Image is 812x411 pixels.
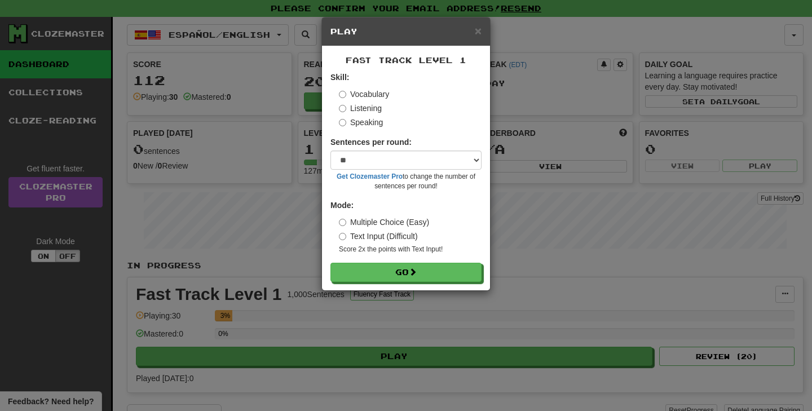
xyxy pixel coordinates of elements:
label: Text Input (Difficult) [339,231,418,242]
span: × [475,24,482,37]
input: Vocabulary [339,91,346,98]
a: Get Clozemaster Pro [337,173,403,180]
small: to change the number of sentences per round! [330,172,482,191]
label: Speaking [339,117,383,128]
label: Sentences per round: [330,136,412,148]
input: Speaking [339,119,346,126]
input: Text Input (Difficult) [339,233,346,240]
label: Listening [339,103,382,114]
h5: Play [330,26,482,37]
span: Fast Track Level 1 [346,55,466,65]
button: Close [475,25,482,37]
strong: Mode: [330,201,354,210]
label: Multiple Choice (Easy) [339,216,429,228]
input: Multiple Choice (Easy) [339,219,346,226]
label: Vocabulary [339,89,389,100]
small: Score 2x the points with Text Input ! [339,245,482,254]
strong: Skill: [330,73,349,82]
button: Go [330,263,482,282]
input: Listening [339,105,346,112]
